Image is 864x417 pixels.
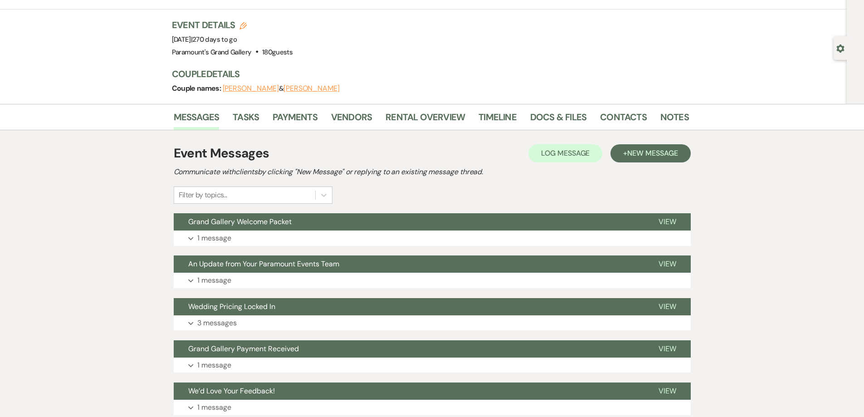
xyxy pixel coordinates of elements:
[386,110,465,130] a: Rental Overview
[478,110,517,130] a: Timeline
[836,44,844,52] button: Open lead details
[659,302,676,311] span: View
[660,110,689,130] a: Notes
[174,273,691,288] button: 1 message
[174,400,691,415] button: 1 message
[541,148,590,158] span: Log Message
[174,383,644,400] button: We’d Love Your Feedback!
[179,190,227,201] div: Filter by topics...
[331,110,372,130] a: Vendors
[174,298,644,315] button: Wedding Pricing Locked In
[600,110,647,130] a: Contacts
[174,358,691,373] button: 1 message
[188,259,339,269] span: An Update from Your Paramount Events Team
[273,110,317,130] a: Payments
[644,383,691,400] button: View
[192,35,237,44] span: 270 days to go
[174,231,691,246] button: 1 message
[659,386,676,396] span: View
[644,213,691,231] button: View
[627,148,678,158] span: New Message
[174,110,220,130] a: Messages
[659,217,676,226] span: View
[197,232,231,244] p: 1 message
[644,340,691,358] button: View
[197,402,231,413] p: 1 message
[174,340,644,358] button: Grand Gallery Payment Received
[174,167,691,177] h2: Communicate with clients by clicking "New Message" or replying to an existing message thread.
[223,85,279,92] button: [PERSON_NAME]
[659,344,676,353] span: View
[172,19,293,31] h3: Event Details
[528,144,602,162] button: Log Message
[191,35,237,44] span: |
[530,110,586,130] a: Docs & Files
[174,144,269,163] h1: Event Messages
[233,110,259,130] a: Tasks
[223,84,340,93] span: &
[610,144,690,162] button: +New Message
[172,68,680,80] h3: Couple Details
[174,315,691,331] button: 3 messages
[262,48,293,57] span: 180 guests
[197,317,237,329] p: 3 messages
[188,344,299,353] span: Grand Gallery Payment Received
[188,386,275,396] span: We’d Love Your Feedback!
[283,85,340,92] button: [PERSON_NAME]
[197,275,231,286] p: 1 message
[659,259,676,269] span: View
[644,298,691,315] button: View
[644,255,691,273] button: View
[188,302,275,311] span: Wedding Pricing Locked In
[172,83,223,93] span: Couple names:
[174,213,644,231] button: Grand Gallery Welcome Packet
[172,35,237,44] span: [DATE]
[188,217,292,226] span: Grand Gallery Welcome Packet
[172,48,252,57] span: Paramount's Grand Gallery
[174,255,644,273] button: An Update from Your Paramount Events Team
[197,359,231,371] p: 1 message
